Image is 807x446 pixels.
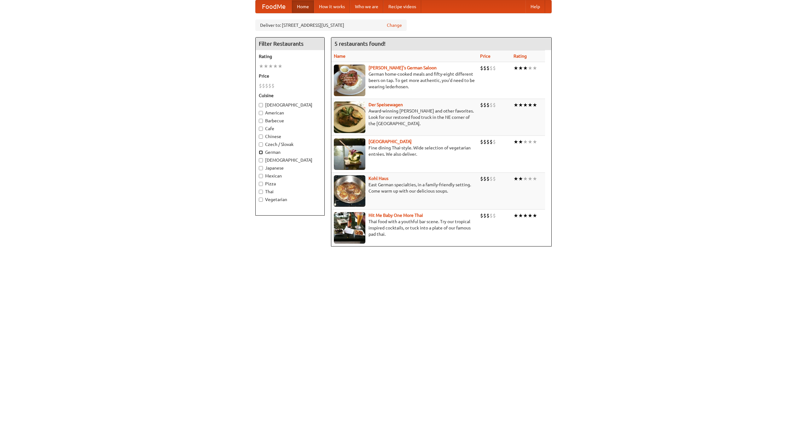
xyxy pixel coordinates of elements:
li: $ [486,101,490,108]
li: $ [265,82,268,89]
h5: Rating [259,53,321,60]
li: ★ [523,65,528,72]
img: babythai.jpg [334,212,365,244]
li: $ [486,175,490,182]
a: Price [480,54,491,59]
input: Pizza [259,182,263,186]
li: ★ [518,65,523,72]
li: $ [483,212,486,219]
li: ★ [273,63,278,70]
a: Who we are [350,0,383,13]
li: $ [262,82,265,89]
a: [GEOGRAPHIC_DATA] [369,139,412,144]
img: speisewagen.jpg [334,101,365,133]
a: Change [387,22,402,28]
b: Hit Me Baby One More Thai [369,213,423,218]
label: [DEMOGRAPHIC_DATA] [259,157,321,163]
li: ★ [264,63,268,70]
a: Home [292,0,314,13]
a: Help [525,0,545,13]
b: Kohl Haus [369,176,388,181]
a: FoodMe [256,0,292,13]
a: Rating [514,54,527,59]
a: Der Speisewagen [369,102,403,107]
a: How it works [314,0,350,13]
img: kohlhaus.jpg [334,175,365,207]
li: $ [483,175,486,182]
b: [PERSON_NAME]'s German Saloon [369,65,437,70]
li: ★ [514,65,518,72]
li: ★ [532,138,537,145]
li: ★ [528,212,532,219]
li: ★ [528,138,532,145]
label: Mexican [259,173,321,179]
input: Cafe [259,127,263,131]
label: German [259,149,321,155]
li: $ [480,65,483,72]
img: esthers.jpg [334,65,365,96]
label: Barbecue [259,118,321,124]
li: $ [486,212,490,219]
label: American [259,110,321,116]
li: ★ [523,212,528,219]
li: $ [493,212,496,219]
li: $ [486,65,490,72]
li: $ [490,212,493,219]
label: Thai [259,188,321,195]
div: Deliver to: [STREET_ADDRESS][US_STATE] [255,20,407,31]
input: American [259,111,263,115]
li: ★ [523,175,528,182]
li: $ [483,65,486,72]
li: $ [493,101,496,108]
li: ★ [518,101,523,108]
li: $ [486,138,490,145]
li: $ [480,212,483,219]
label: Cafe [259,125,321,132]
li: $ [480,138,483,145]
label: Chinese [259,133,321,140]
li: ★ [532,175,537,182]
li: $ [259,82,262,89]
img: satay.jpg [334,138,365,170]
li: $ [493,138,496,145]
li: $ [480,101,483,108]
li: ★ [514,138,518,145]
li: ★ [532,212,537,219]
li: ★ [532,65,537,72]
li: ★ [259,63,264,70]
input: German [259,150,263,154]
label: Vegetarian [259,196,321,203]
li: ★ [518,212,523,219]
li: ★ [514,101,518,108]
label: Pizza [259,181,321,187]
li: ★ [514,175,518,182]
li: ★ [518,175,523,182]
h5: Price [259,73,321,79]
li: ★ [518,138,523,145]
li: $ [493,65,496,72]
li: $ [490,175,493,182]
label: [DEMOGRAPHIC_DATA] [259,102,321,108]
li: ★ [514,212,518,219]
a: Name [334,54,345,59]
input: Mexican [259,174,263,178]
li: $ [268,82,271,89]
input: Chinese [259,135,263,139]
li: ★ [523,138,528,145]
input: Japanese [259,166,263,170]
p: Thai food with a youthful bar scene. Try our tropical inspired cocktails, or tuck into a plate of... [334,218,475,237]
p: Award-winning [PERSON_NAME] and other favorites. Look for our restored food truck in the NE corne... [334,108,475,127]
input: [DEMOGRAPHIC_DATA] [259,103,263,107]
h4: Filter Restaurants [256,38,324,50]
li: ★ [523,101,528,108]
li: $ [493,175,496,182]
input: Barbecue [259,119,263,123]
input: Thai [259,190,263,194]
li: ★ [278,63,282,70]
ng-pluralize: 5 restaurants found! [334,41,386,47]
p: East German specialties, in a family-friendly setting. Come warm up with our delicious soups. [334,182,475,194]
input: [DEMOGRAPHIC_DATA] [259,158,263,162]
li: $ [480,175,483,182]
